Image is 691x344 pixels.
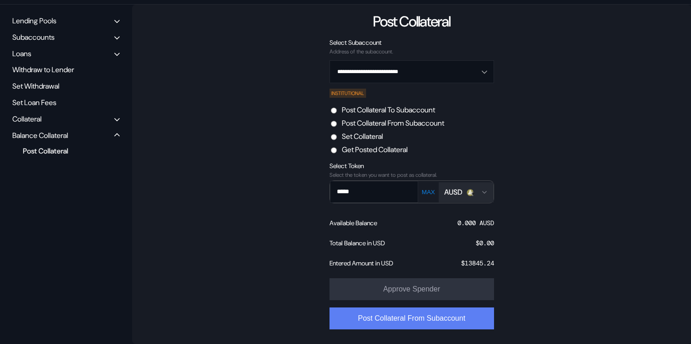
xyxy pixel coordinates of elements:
div: Select Token [330,162,494,170]
div: $ 0.00 [476,239,494,247]
button: Open menu for selecting token for payment [439,182,494,202]
div: Entered Amount in USD [330,259,393,267]
label: Post Collateral From Subaccount [342,118,444,128]
button: MAX [419,188,438,196]
div: Subaccounts [12,32,54,42]
div: Total Balance in USD [330,239,385,247]
div: $ 13845.24 [461,259,494,267]
img: Circle_Agora_White_on_Olive_1080px.png [466,188,474,196]
div: Balance Collateral [12,131,68,140]
img: svg+xml,%3c [470,191,476,196]
div: Post Collateral [18,145,107,157]
div: Available Balance [330,219,377,227]
div: Lending Pools [12,16,56,26]
div: Set Withdrawal [9,79,123,93]
div: Select Subaccount [330,38,494,47]
div: 0.000 AUSD [457,219,494,227]
div: Set Loan Fees [9,95,123,110]
div: Address of the subaccount. [330,48,494,55]
label: Get Posted Collateral [342,145,408,154]
div: Loans [12,49,31,58]
div: Collateral [12,114,42,124]
div: Withdraw to Lender [9,63,123,77]
div: Select the token you want to post as collateral. [330,172,494,178]
div: INSTITUTIONAL [330,89,367,98]
button: Open menu [330,60,494,83]
button: Approve Spender [330,278,494,300]
label: Post Collateral To Subaccount [342,105,435,115]
div: Post Collateral [373,12,450,31]
button: Post Collateral From Subaccount [330,307,494,329]
label: Set Collateral [342,132,383,141]
div: AUSD [444,187,462,197]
